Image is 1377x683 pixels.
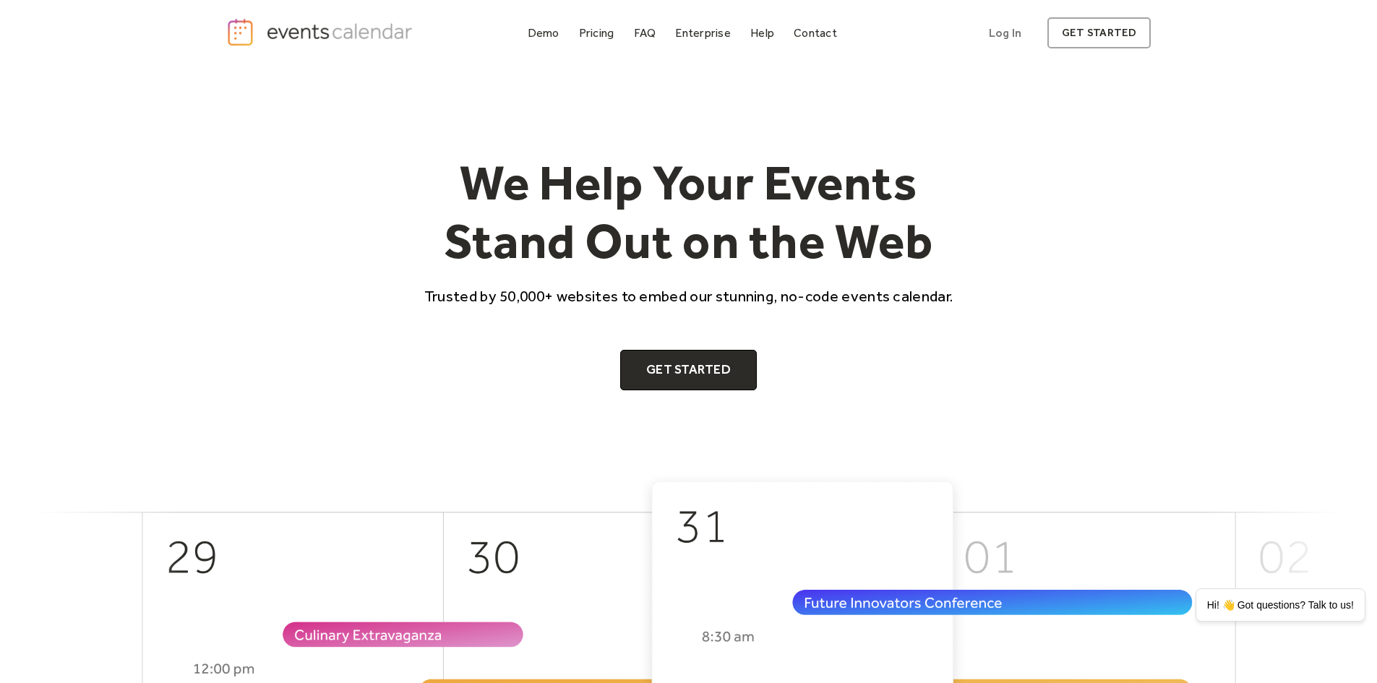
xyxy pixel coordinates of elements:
[411,285,966,306] p: Trusted by 50,000+ websites to embed our stunning, no-code events calendar.
[669,23,736,43] a: Enterprise
[522,23,565,43] a: Demo
[634,29,656,37] div: FAQ
[226,17,417,47] a: home
[573,23,620,43] a: Pricing
[528,29,559,37] div: Demo
[620,350,757,390] a: Get Started
[750,29,774,37] div: Help
[788,23,843,43] a: Contact
[411,153,966,271] h1: We Help Your Events Stand Out on the Web
[675,29,730,37] div: Enterprise
[974,17,1036,48] a: Log In
[745,23,780,43] a: Help
[628,23,662,43] a: FAQ
[1047,17,1151,48] a: get started
[579,29,614,37] div: Pricing
[794,29,837,37] div: Contact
